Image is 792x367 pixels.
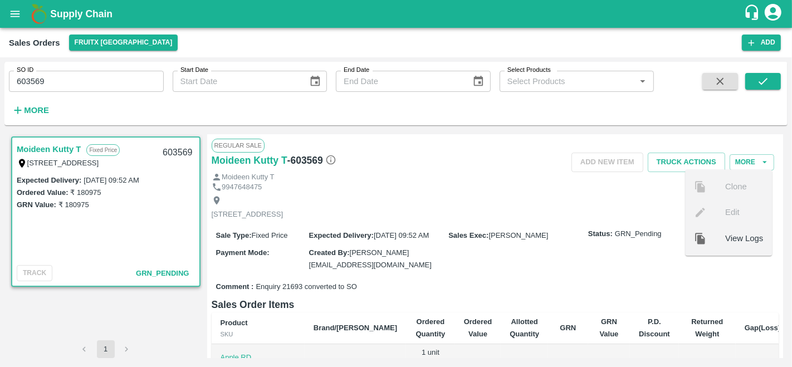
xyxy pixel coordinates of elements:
[50,6,744,22] a: Supply Chain
[216,282,254,292] label: Comment :
[221,319,248,327] b: Product
[212,297,779,312] h6: Sales Order Items
[2,1,28,27] button: open drawer
[305,71,326,92] button: Choose date
[744,4,763,24] div: customer-support
[180,66,208,75] label: Start Date
[374,231,429,239] span: [DATE] 09:52 AM
[17,188,68,197] label: Ordered Value:
[74,340,138,358] nav: pagination navigation
[560,324,576,332] b: GRN
[309,248,432,269] span: [PERSON_NAME][EMAIL_ADDRESS][DOMAIN_NAME]
[136,269,189,277] span: GRN_Pending
[464,317,492,338] b: Ordered Value
[600,317,619,338] b: GRN Value
[725,232,763,244] span: View Logs
[9,36,60,50] div: Sales Orders
[222,172,274,183] p: Moideen Kutty T
[730,154,774,170] button: More
[173,71,300,92] input: Start Date
[221,329,296,339] div: SKU
[309,248,350,257] label: Created By :
[212,139,265,152] span: Regular Sale
[468,71,489,92] button: Choose date
[9,101,52,120] button: More
[17,142,81,156] a: Moideen Kutty T
[336,71,463,92] input: End Date
[763,2,783,26] div: account of current user
[314,324,397,332] b: Brand/[PERSON_NAME]
[745,324,780,332] b: Gap(Loss)
[615,229,662,239] span: GRN_Pending
[70,188,101,197] label: ₹ 180975
[222,182,262,193] p: 9947648475
[489,231,549,239] span: [PERSON_NAME]
[742,35,781,51] button: Add
[448,231,488,239] label: Sales Exec :
[588,229,613,239] label: Status:
[212,153,287,168] a: Moideen Kutty T
[212,209,283,220] p: [STREET_ADDRESS]
[69,35,178,51] button: Select DC
[691,317,723,338] b: Returned Weight
[84,176,139,184] label: [DATE] 09:52 AM
[503,74,633,89] input: Select Products
[256,282,356,292] span: Enquiry 21693 converted to SO
[17,66,33,75] label: SO ID
[24,106,49,115] strong: More
[216,231,252,239] label: Sale Type :
[50,8,113,19] b: Supply Chain
[416,317,446,338] b: Ordered Quantity
[287,153,336,168] h6: - 603569
[156,140,199,166] div: 603569
[9,71,164,92] input: Enter SO ID
[344,66,369,75] label: End Date
[639,317,670,338] b: P.D. Discount
[17,200,56,209] label: GRN Value:
[510,317,539,338] b: Allotted Quantity
[27,159,99,167] label: [STREET_ADDRESS]
[507,66,551,75] label: Select Products
[17,176,81,184] label: Expected Delivery :
[28,3,50,25] img: logo
[685,226,772,251] div: View Logs
[648,153,725,172] button: Truck Actions
[635,74,650,89] button: Open
[97,340,115,358] button: page 1
[309,231,374,239] label: Expected Delivery :
[86,144,120,156] p: Fixed Price
[252,231,288,239] span: Fixed Price
[58,200,89,209] label: ₹ 180975
[216,248,270,257] label: Payment Mode :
